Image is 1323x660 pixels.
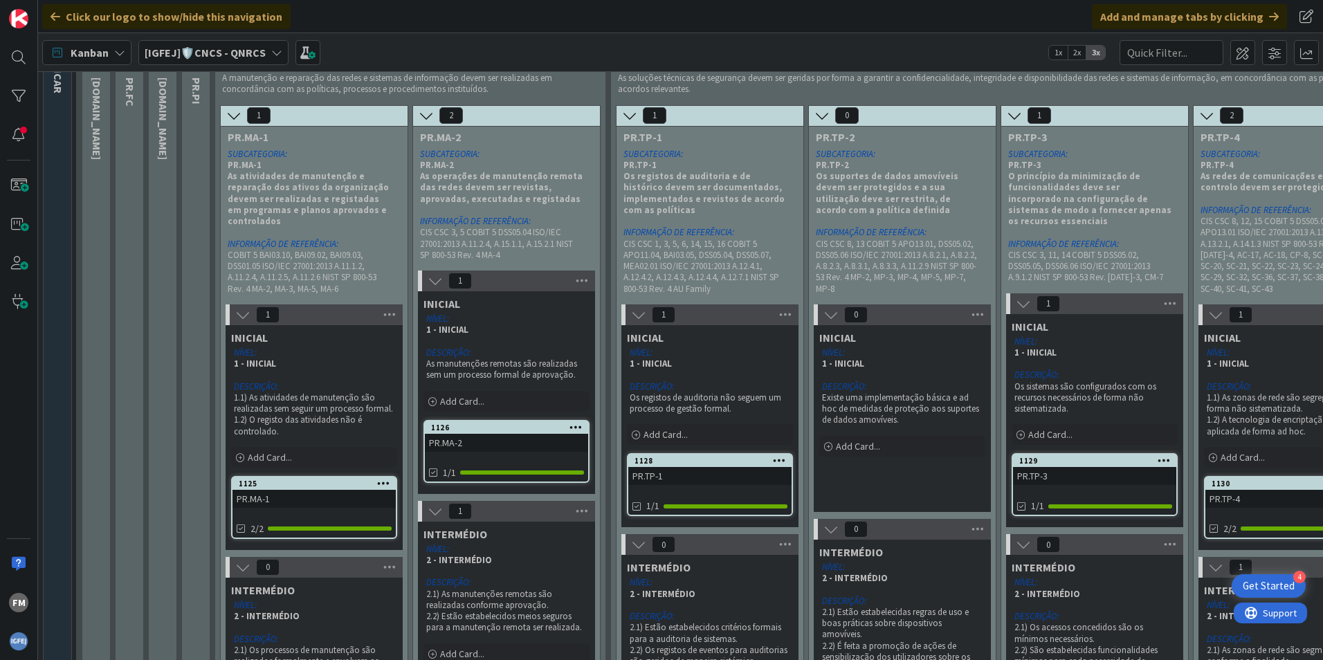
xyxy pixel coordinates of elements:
div: 4 [1293,571,1306,583]
p: 2.1) Estão estabelecidas regras de uso e boas práticas sobre dispositivos amovíveis. [822,607,983,641]
strong: 1 - INICIAL [1014,347,1057,358]
em: DESCRIÇÃO: [630,381,674,392]
strong: Os registos de auditoria e de histórico devem ser documentados, implementados e revistos de acord... [623,170,787,216]
p: 2.1) Estão estabelecidos critérios formais para a auditoria de sistemas. [630,622,790,645]
p: CIS CSC 3, 5 COBIT 5 DSS05.04 ISO/IEC 27001:2013 A.11.2.4, A.15.1.1, A.15.2.1 NIST SP 800-53 Rev.... [420,227,583,261]
span: 0 [844,306,868,323]
span: 1/1 [646,499,659,513]
span: PR.TP-2 [816,130,978,144]
p: A manutenção e reparação das redes e sistemas de informação devem ser realizadas em concordância ... [222,73,568,95]
span: PR.FC [123,77,137,107]
strong: 2 - INTERMÉDIO [234,610,300,622]
em: NÍVEL: [1014,576,1037,588]
em: DESCRIÇÃO: [1014,369,1059,381]
strong: 1 - INICIAL [1207,358,1249,369]
em: INFORMAÇÃO DE REFERÊNCIA: [1008,238,1119,250]
div: 1126 [425,421,588,434]
strong: O princípio da minimização de funcionalidades deve ser incorporado na configuração de sistemas de... [1008,170,1174,227]
span: 0 [256,559,280,576]
em: NÍVEL: [234,599,257,611]
span: 1/1 [443,466,456,480]
p: 1.2) O registo das atividades não é controlado. [234,414,394,437]
em: INFORMAÇÃO DE REFERÊNCIA: [420,215,531,227]
strong: As atividades de manutenção e reparação dos ativos da organização devem ser realizadas e registad... [228,170,391,227]
strong: As operações de manutenção remota das redes devem ser revistas, aprovadas, executadas e registadas [420,170,585,205]
input: Quick Filter... [1120,40,1223,65]
em: DESCRIÇÃO: [1207,381,1251,392]
span: 2 [439,107,463,124]
span: INICIAL [1012,320,1048,333]
span: Add Card... [248,451,292,464]
a: 1125PR.MA-12/2 [231,476,397,539]
em: SUBCATEGORIA: [623,148,683,160]
em: NÍVEL: [630,576,653,588]
span: 1 [1028,107,1051,124]
p: 2.1) As manutenções remotas são realizadas conforme aprovação. [426,589,587,612]
em: SUBCATEGORIA: [1201,148,1260,160]
span: 1x [1049,46,1068,59]
em: DESCRIÇÃO: [822,381,866,392]
strong: 1 - INICIAL [630,358,672,369]
em: DESCRIÇÃO: [630,610,674,622]
strong: PR.TP-1 [623,159,657,171]
em: DESCRIÇÃO: [822,595,866,607]
img: avatar [9,632,28,651]
em: NÍVEL: [1207,347,1230,358]
span: 1 [247,107,271,124]
div: 1128 [628,455,792,467]
span: 1 [652,306,675,323]
span: 2/2 [1223,522,1237,536]
span: INICIAL [819,331,856,345]
span: PR.SD [156,77,170,160]
a: 1129PR.TP-31/1 [1012,453,1178,516]
div: Open Get Started checklist, remaining modules: 4 [1232,574,1306,598]
span: 2/2 [250,522,264,536]
strong: 1 - INICIAL [426,324,468,336]
em: NÍVEL: [822,347,845,358]
em: INFORMAÇÃO DE REFERÊNCIA: [623,226,734,238]
span: PR.GA [90,77,104,160]
div: PR.TP-1 [628,467,792,485]
span: PR.TP-1 [623,130,786,144]
span: 1 [448,503,472,520]
em: NÍVEL: [1014,336,1037,347]
em: NÍVEL: [630,347,653,358]
span: Add Card... [440,395,484,407]
div: 1126PR.MA-2 [425,421,588,452]
em: NÍVEL: [822,561,845,573]
span: 1 [1229,306,1252,323]
span: PR.MA-2 [420,130,583,144]
span: 0 [835,107,859,124]
em: DESCRIÇÃO: [234,381,278,392]
strong: Os suportes de dados amovíveis devem ser protegidos e a sua utilização deve ser restrita, de acor... [816,170,960,216]
strong: PR.TP-2 [816,159,849,171]
div: Add and manage tabs by clicking [1092,4,1287,29]
em: DESCRIÇÃO: [234,633,278,645]
div: 1129 [1013,455,1176,467]
p: 2.2) Estão estabelecidos meios seguros para a manutenção remota ser realizada. [426,611,587,634]
span: INICIAL [1204,331,1241,345]
p: 2.1) Os acessos concedidos são os mínimos necessários. [1014,622,1175,645]
span: PR.PI [190,77,203,104]
span: PR.MA-1 [228,130,390,144]
span: INICIAL [231,331,268,345]
strong: PR.MA-2 [420,159,454,171]
em: NÍVEL: [234,347,257,358]
span: Support [29,2,63,19]
p: CIS CSC 3, 11, 14 COBIT 5 DSS05.02, DSS05.05, DSS06.06 ISO/IEC 27001:2013 A.9.1.2 NIST SP 800-53 ... [1008,250,1171,284]
em: DESCRIÇÃO: [426,347,471,358]
strong: 2 - INTERMÉDIO [822,572,888,584]
span: 1 [643,107,666,124]
span: 1 [448,273,472,289]
span: INTERMÉDIO [423,527,487,541]
span: Add Card... [1028,428,1073,441]
p: As manutenções remotas são realizadas sem um processo formal de aprovação. [426,358,587,381]
span: 2x [1068,46,1086,59]
span: 1 [1037,295,1060,312]
span: Add Card... [836,440,880,452]
div: PR.MA-1 [232,490,396,508]
span: INTERMÉDIO [1012,560,1075,574]
b: [IGFEJ]🛡️CNCS - QNRCS [145,46,266,59]
strong: 2 - INTERMÉDIO [1014,588,1080,600]
strong: 2 - INTERMÉDIO [630,588,695,600]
